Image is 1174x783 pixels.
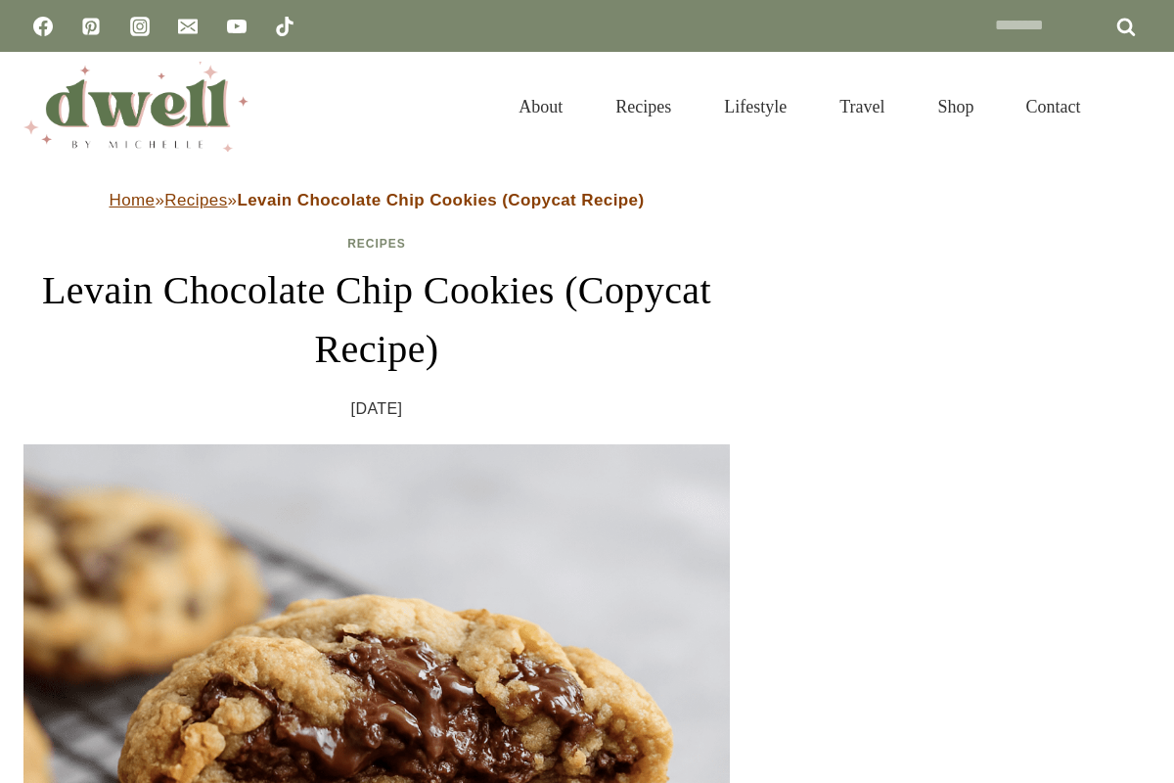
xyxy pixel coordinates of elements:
a: Recipes [347,237,406,251]
a: Lifestyle [698,72,813,141]
nav: Primary Navigation [492,72,1107,141]
a: Email [168,7,207,46]
span: » » [110,191,645,209]
a: About [492,72,589,141]
a: Instagram [120,7,159,46]
a: YouTube [217,7,256,46]
a: Recipes [589,72,698,141]
a: Recipes [164,191,227,209]
a: Travel [813,72,911,141]
a: Shop [911,72,1000,141]
h1: Levain Chocolate Chip Cookies (Copycat Recipe) [23,261,730,379]
a: Contact [1000,72,1107,141]
a: Facebook [23,7,63,46]
a: TikTok [265,7,304,46]
a: Pinterest [71,7,111,46]
time: [DATE] [351,394,403,424]
img: DWELL by michelle [23,62,248,152]
strong: Levain Chocolate Chip Cookies (Copycat Recipe) [237,191,644,209]
a: Home [110,191,156,209]
button: View Search Form [1117,90,1151,123]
